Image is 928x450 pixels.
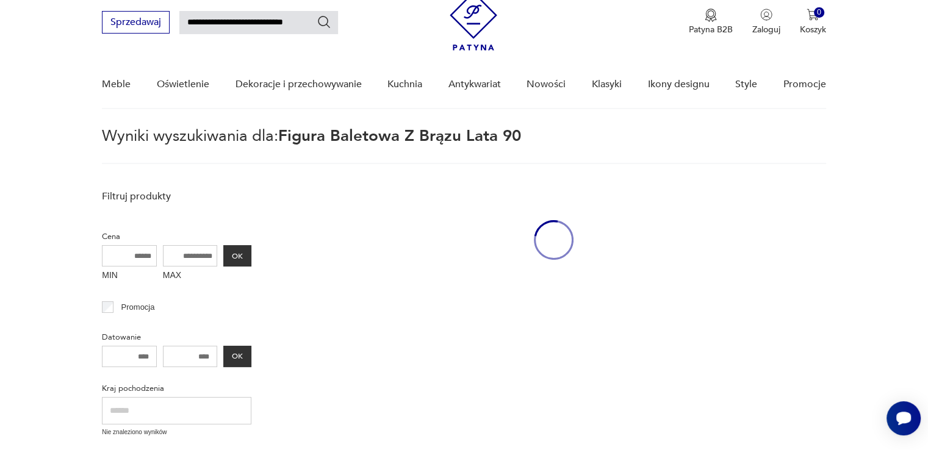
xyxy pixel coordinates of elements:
[689,9,733,35] button: Patyna B2B
[102,330,251,344] p: Datowanie
[163,266,218,286] label: MAX
[887,401,921,435] iframe: Smartsupp widget button
[223,346,251,367] button: OK
[783,61,826,108] a: Promocje
[814,7,824,18] div: 0
[121,301,155,314] p: Promocja
[387,61,422,108] a: Kuchnia
[527,61,566,108] a: Nowości
[102,11,170,34] button: Sprzedawaj
[689,24,733,35] p: Patyna B2B
[752,24,780,35] p: Zaloguj
[102,230,251,243] p: Cena
[807,9,819,21] img: Ikona koszyka
[705,9,717,22] img: Ikona medalu
[102,19,170,27] a: Sprzedawaj
[223,245,251,266] button: OK
[448,61,501,108] a: Antykwariat
[752,9,780,35] button: Zaloguj
[647,61,709,108] a: Ikony designu
[592,61,622,108] a: Klasyki
[278,125,521,147] span: Figura Baletowa Z Brązu Lata 90
[800,9,826,35] button: 0Koszyk
[102,129,825,164] p: Wyniki wyszukiwania dla:
[317,15,331,29] button: Szukaj
[735,61,757,108] a: Style
[689,9,733,35] a: Ikona medaluPatyna B2B
[534,184,574,296] div: oval-loading
[102,382,251,395] p: Kraj pochodzenia
[102,190,251,203] p: Filtruj produkty
[102,427,251,437] p: Nie znaleziono wyników
[235,61,361,108] a: Dekoracje i przechowywanie
[102,61,131,108] a: Meble
[800,24,826,35] p: Koszyk
[102,266,157,286] label: MIN
[157,61,209,108] a: Oświetlenie
[760,9,772,21] img: Ikonka użytkownika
